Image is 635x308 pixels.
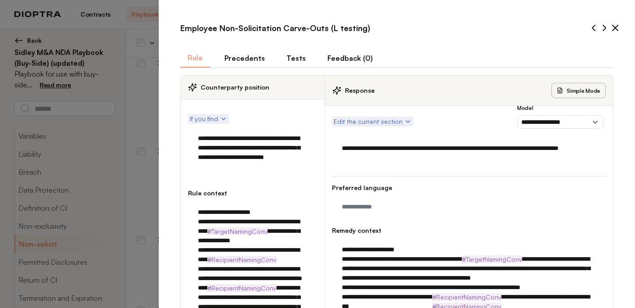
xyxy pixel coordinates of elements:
span: Edit the current section [334,117,411,126]
strong: #TargetNamingConv [462,255,522,263]
h4: Rule context [188,189,317,198]
div: Counterparty position [181,76,324,100]
span: If you find [190,114,227,123]
strong: #TargetNamingConv [207,227,268,235]
strong: #RecipientNamingConv [432,293,501,301]
strong: #RecipientNamingConv [207,284,277,292]
h3: Model [517,104,604,112]
button: Rule [180,49,210,68]
button: If you find [188,114,229,124]
select: Model [517,115,604,129]
button: Edit the current section [332,117,413,127]
button: Tests [279,49,313,68]
div: Response [332,86,375,95]
h3: Employee Non-Solicitation Carve-Outs (L testing) [173,14,377,41]
button: Precedents [217,49,272,68]
button: Simple Mode [551,83,606,98]
button: Feedback (0) [320,49,380,68]
strong: #RecipientNamingConv [207,256,277,263]
h4: Remedy context [332,226,606,235]
h4: Preferred language [332,183,606,192]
